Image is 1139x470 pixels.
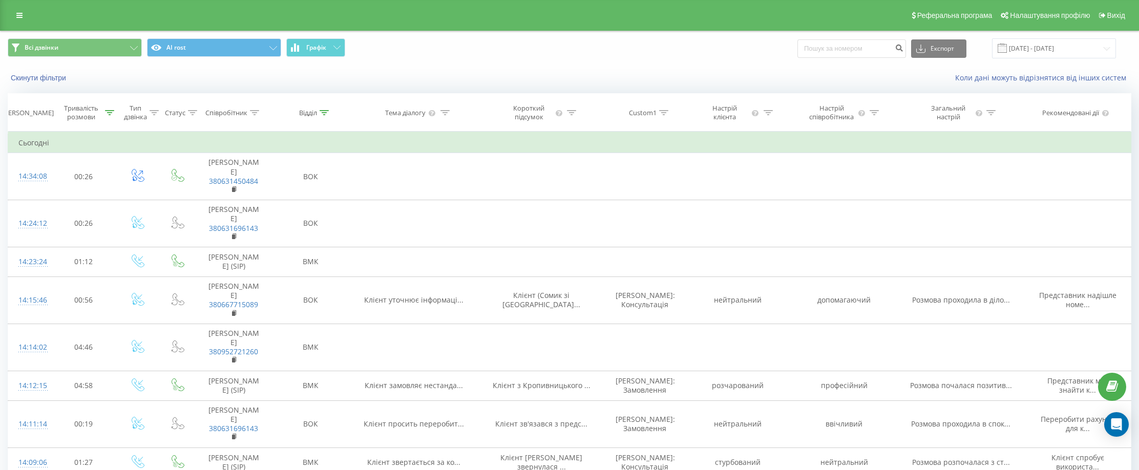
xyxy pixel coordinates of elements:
div: 14:23:24 [18,252,40,272]
td: [PERSON_NAME] [196,277,270,324]
td: [PERSON_NAME]: Замовлення [605,371,685,400]
span: Розмова почалася позитив... [910,380,1012,390]
span: Клієнт звертається за ко... [367,457,460,467]
td: ввічливий [791,400,897,447]
td: [PERSON_NAME] [196,153,270,200]
div: Тип дзвінка [124,104,147,121]
td: [PERSON_NAME]: Замовлення [605,400,685,447]
div: Custom1 [629,109,657,117]
td: 00:56 [50,277,117,324]
button: AI rost [147,38,281,57]
td: [PERSON_NAME] (SIP) [196,247,270,276]
a: 380667715089 [209,300,258,309]
div: 14:14:02 [18,337,40,357]
span: Розмова розпочалася з ст... [912,457,1010,467]
span: Клієнт зв'язався з предс... [495,419,587,429]
span: Клієнт просить переробит... [364,419,464,429]
button: Графік [286,38,345,57]
td: професійний [791,371,897,400]
a: Коли дані можуть відрізнятися вiд інших систем [955,73,1131,82]
td: ВМК [271,324,350,371]
span: Графік [306,44,326,51]
div: 14:24:12 [18,213,40,233]
td: ВОК [271,200,350,247]
td: ВМК [271,371,350,400]
td: розчарований [685,371,791,400]
span: Налаштування профілю [1010,11,1090,19]
div: 14:15:46 [18,290,40,310]
span: Розмова проходила в діло... [912,295,1010,305]
div: Загальний настрій [924,104,973,121]
td: [PERSON_NAME] (SIP) [196,371,270,400]
span: Клієнт з Кропивницького ... [493,380,590,390]
input: Пошук за номером [797,39,906,58]
button: Експорт [911,39,966,58]
td: [PERSON_NAME] [196,400,270,447]
span: Реферальна програма [917,11,993,19]
a: 380631450484 [209,176,258,186]
td: ВОК [271,277,350,324]
td: 04:58 [50,371,117,400]
td: ВМК [271,247,350,276]
td: нейтральний [685,277,791,324]
div: Співробітник [205,109,247,117]
div: Тривалість розмови [59,104,102,121]
span: Всі дзвінки [25,44,58,52]
div: Open Intercom Messenger [1104,412,1129,437]
button: Всі дзвінки [8,38,142,57]
span: Вихід [1107,11,1125,19]
div: Настрій співробітника [807,104,856,121]
td: [PERSON_NAME] [196,324,270,371]
td: 04:46 [50,324,117,371]
a: 380952721260 [209,347,258,356]
a: 380631696143 [209,423,258,433]
div: Статус [165,109,185,117]
span: Представник надішле номе... [1039,290,1116,309]
td: 00:26 [50,200,117,247]
div: Тема діалогу [385,109,426,117]
div: 14:11:14 [18,414,40,434]
td: 01:12 [50,247,117,276]
div: Короткий підсумок [504,104,554,121]
button: Скинути фільтри [8,73,71,82]
a: 380631696143 [209,223,258,233]
span: Представник має знайти к... [1047,376,1108,395]
td: допомагаючий [791,277,897,324]
td: [PERSON_NAME]: Консультація [605,277,685,324]
div: Відділ [299,109,317,117]
span: Клієнт (Сомик зі [GEOGRAPHIC_DATA]... [502,290,580,309]
span: Клієнт уточнює інформаці... [364,295,463,305]
div: Настрій клієнта [701,104,749,121]
td: ВОК [271,400,350,447]
div: Рекомендовані дії [1042,109,1099,117]
td: [PERSON_NAME] [196,200,270,247]
div: 14:34:08 [18,166,40,186]
div: 14:12:15 [18,376,40,396]
td: Сьогодні [8,133,1131,153]
span: Клієнт замовляє нестанда... [365,380,463,390]
div: [PERSON_NAME] [2,109,54,117]
td: 00:19 [50,400,117,447]
td: 00:26 [50,153,117,200]
td: ВОК [271,153,350,200]
td: нейтральний [685,400,791,447]
span: Розмова проходила в спок... [911,419,1010,429]
span: Переробити рахунки для к... [1041,414,1115,433]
